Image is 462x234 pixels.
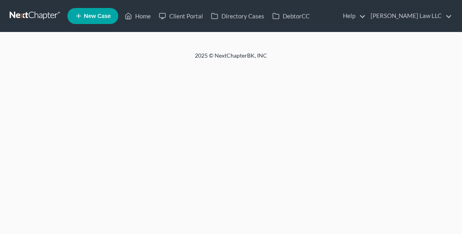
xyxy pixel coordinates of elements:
new-legal-case-button: New Case [67,8,118,24]
a: Client Portal [155,9,207,23]
a: DebtorCC [268,9,314,23]
a: Home [121,9,155,23]
a: [PERSON_NAME] Law LLC [367,9,452,23]
a: Directory Cases [207,9,268,23]
div: 2025 © NextChapterBK, INC [38,52,423,66]
a: Help [339,9,366,23]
